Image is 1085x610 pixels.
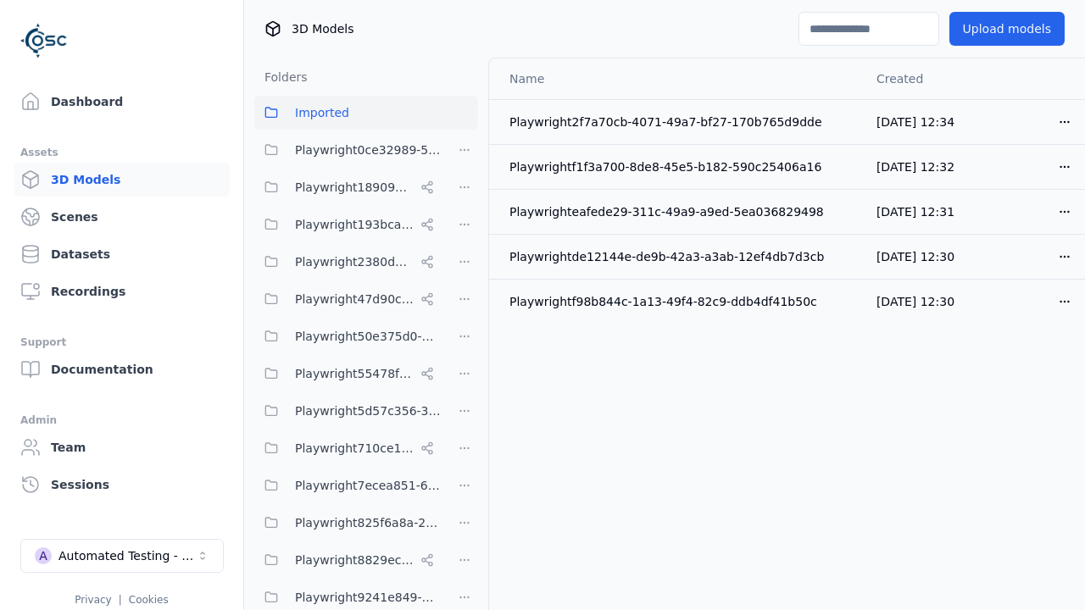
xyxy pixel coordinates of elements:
a: Team [14,430,230,464]
div: Support [20,332,223,352]
span: Playwright50e375d0-6f38-48a7-96e0-b0dcfa24b72f [295,326,441,347]
h3: Folders [254,69,308,86]
span: [DATE] 12:32 [876,160,954,174]
span: Playwright193bca0e-57fa-418d-8ea9-45122e711dc7 [295,214,414,235]
span: Imported [295,103,349,123]
button: Playwright825f6a8a-2a7a-425c-94f7-650318982f69 [254,506,441,540]
div: Playwrightf98b844c-1a13-49f4-82c9-ddb4df41b50c [509,293,849,310]
span: Playwright710ce123-85fd-4f8c-9759-23c3308d8830 [295,438,414,458]
span: Playwright8829ec83-5e68-4376-b984-049061a310ed [295,550,414,570]
div: A [35,547,52,564]
th: Created [863,58,976,99]
button: Playwright193bca0e-57fa-418d-8ea9-45122e711dc7 [254,208,441,241]
span: Playwright0ce32989-52d0-45cf-b5b9-59d5033d313a [295,140,441,160]
a: Documentation [14,352,230,386]
a: 3D Models [14,163,230,197]
div: Playwright2f7a70cb-4071-49a7-bf27-170b765d9dde [509,114,849,130]
span: Playwright2380d3f5-cebf-494e-b965-66be4d67505e [295,252,414,272]
button: Playwright2380d3f5-cebf-494e-b965-66be4d67505e [254,245,441,279]
a: Cookies [129,594,169,606]
div: Assets [20,142,223,163]
button: Select a workspace [20,539,224,573]
button: Playwright7ecea851-649a-419a-985e-fcff41a98b20 [254,469,441,502]
a: Privacy [75,594,111,606]
span: [DATE] 12:34 [876,115,954,129]
button: Playwright8829ec83-5e68-4376-b984-049061a310ed [254,543,441,577]
img: Logo [20,17,68,64]
span: [DATE] 12:31 [876,205,954,219]
a: Recordings [14,274,230,308]
button: Playwright710ce123-85fd-4f8c-9759-23c3308d8830 [254,431,441,465]
div: Automated Testing - Playwright [58,547,196,564]
span: Playwright18909032-8d07-45c5-9c81-9eec75d0b16b [295,177,414,197]
span: Playwright55478f86-28dc-49b8-8d1f-c7b13b14578c [295,363,414,384]
a: Sessions [14,468,230,502]
a: Dashboard [14,85,230,119]
button: Playwright50e375d0-6f38-48a7-96e0-b0dcfa24b72f [254,319,441,353]
span: [DATE] 12:30 [876,250,954,263]
span: Playwright9241e849-7ba1-474f-9275-02cfa81d37fc [295,587,441,607]
span: | [119,594,122,606]
button: Playwright47d90cf2-c635-4353-ba3b-5d4538945666 [254,282,441,316]
button: Playwright55478f86-28dc-49b8-8d1f-c7b13b14578c [254,357,441,391]
button: Playwright0ce32989-52d0-45cf-b5b9-59d5033d313a [254,133,441,167]
span: Playwright825f6a8a-2a7a-425c-94f7-650318982f69 [295,513,441,533]
div: Playwrighteafede29-311c-49a9-a9ed-5ea036829498 [509,203,849,220]
span: Playwright5d57c356-39f7-47ed-9ab9-d0409ac6cddc [295,401,441,421]
a: Scenes [14,200,230,234]
span: 3D Models [292,20,353,37]
span: Playwright47d90cf2-c635-4353-ba3b-5d4538945666 [295,289,414,309]
button: Upload models [949,12,1065,46]
th: Name [489,58,863,99]
a: Datasets [14,237,230,271]
div: Admin [20,410,223,430]
span: Playwright7ecea851-649a-419a-985e-fcff41a98b20 [295,475,441,496]
div: Playwrightde12144e-de9b-42a3-a3ab-12ef4db7d3cb [509,248,849,265]
button: Playwright5d57c356-39f7-47ed-9ab9-d0409ac6cddc [254,394,441,428]
span: [DATE] 12:30 [876,295,954,308]
button: Playwright18909032-8d07-45c5-9c81-9eec75d0b16b [254,170,441,204]
div: Playwrightf1f3a700-8de8-45e5-b182-590c25406a16 [509,158,849,175]
button: Imported [254,96,478,130]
